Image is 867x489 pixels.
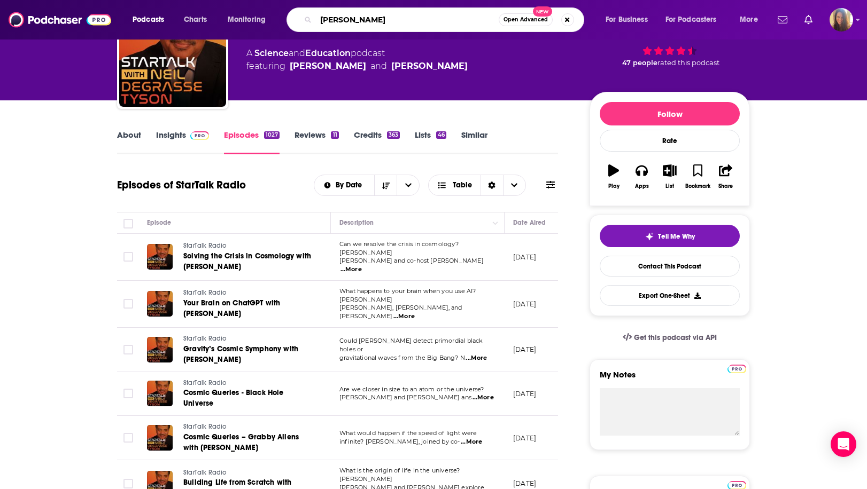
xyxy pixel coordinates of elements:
span: and [370,60,387,73]
h2: Choose List sort [314,175,420,196]
div: Episode [147,216,171,229]
a: Credits363 [354,130,400,154]
a: Your Brain on ChatGPT with [PERSON_NAME] [183,298,312,319]
button: Sort Direction [374,175,397,195]
span: What happens to your brain when you use AI? [PERSON_NAME] [339,287,476,303]
div: Apps [635,183,649,190]
span: Gravity’s Cosmic Symphony with [PERSON_NAME] [183,344,298,364]
span: ...More [466,354,487,362]
div: 94 47 peoplerated this podcast [590,7,750,74]
span: Toggle select row [123,299,133,309]
span: Solving the Crisis in Cosmology with [PERSON_NAME] [183,251,311,271]
span: Table [453,182,472,189]
a: StarTalk Radio [183,468,312,478]
span: Cosmic Queries – Grabby Aliens with [PERSON_NAME] [183,432,299,452]
a: StarTalk Radio [183,241,312,251]
span: and [289,48,305,58]
button: Share [712,157,740,196]
button: Play [600,157,628,196]
span: Your Brain on ChatGPT with [PERSON_NAME] [183,298,280,318]
a: Solving the Crisis in Cosmology with [PERSON_NAME] [183,251,312,272]
a: Cosmic Queries – Grabby Aliens with [PERSON_NAME] [183,432,312,453]
span: StarTalk Radio [183,423,227,430]
span: StarTalk Radio [183,335,227,342]
span: [PERSON_NAME], [PERSON_NAME], and [PERSON_NAME] [339,304,462,320]
span: StarTalk Radio [183,379,227,387]
label: My Notes [600,369,740,388]
div: Bookmark [685,183,710,190]
span: Logged in as AHartman333 [830,8,853,31]
span: Podcasts [133,12,164,27]
img: Podchaser Pro [727,365,746,373]
img: tell me why sparkle [645,232,654,241]
p: [DATE] [513,345,536,354]
span: Get this podcast via API [634,333,717,342]
p: [DATE] [513,479,536,488]
button: open menu [397,175,419,195]
span: For Business [606,12,648,27]
div: A podcast [246,47,468,73]
a: Contact This Podcast [600,256,740,277]
a: Education [305,48,351,58]
h1: Episodes of StarTalk Radio [117,178,246,192]
a: Neil deGrasse Tyson [391,60,468,73]
p: [DATE] [513,299,536,309]
a: StarTalk Radio [183,422,312,432]
span: Toggle select row [123,479,133,488]
a: Show notifications dropdown [773,11,792,29]
div: Rate [600,130,740,152]
a: Reviews11 [295,130,338,154]
button: Bookmark [684,157,711,196]
div: List [665,183,674,190]
span: ...More [461,438,482,446]
span: What would happen if the speed of light were [339,429,477,437]
a: Show notifications dropdown [800,11,817,29]
span: Could [PERSON_NAME] detect primordial black holes or [339,337,483,353]
span: What is the origin of life in the universe? [PERSON_NAME] [339,467,460,483]
div: Share [718,183,733,190]
div: 46 [436,131,446,139]
span: New [533,6,552,17]
div: Play [608,183,620,190]
span: Toggle select row [123,433,133,443]
a: Lists46 [415,130,446,154]
span: Can we resolve the crisis in cosmology? [PERSON_NAME] [339,240,459,256]
div: Sort Direction [481,175,503,195]
button: open menu [125,11,178,28]
span: More [740,12,758,27]
div: Search podcasts, credits, & more... [297,7,594,32]
span: Tell Me Why [658,232,695,241]
span: StarTalk Radio [183,289,227,296]
a: StarTalk Radio [183,334,312,344]
span: By Date [336,182,366,189]
button: Show profile menu [830,8,853,31]
p: [DATE] [513,389,536,398]
button: Export One-Sheet [600,285,740,306]
span: ...More [340,265,362,274]
span: Are we closer in size to an atom or the universe? [339,385,484,393]
img: Podchaser - Follow, Share and Rate Podcasts [9,10,111,30]
span: StarTalk Radio [183,242,227,249]
div: Open Intercom Messenger [831,431,856,457]
span: rated this podcast [657,59,719,67]
div: 363 [387,131,400,139]
span: Toggle select row [123,345,133,354]
span: ...More [393,312,415,321]
img: Podchaser Pro [190,131,209,140]
span: infinite? [PERSON_NAME], joined by co- [339,438,460,445]
p: [DATE] [513,253,536,262]
a: Chuck Nice [290,60,366,73]
span: Monitoring [228,12,266,27]
span: Toggle select row [123,252,133,262]
button: open menu [314,182,375,189]
a: Similar [461,130,487,154]
p: [DATE] [513,433,536,443]
span: [PERSON_NAME] and co-host [PERSON_NAME] [339,257,484,264]
a: InsightsPodchaser Pro [156,130,209,154]
button: Choose View [428,175,526,196]
span: Charts [184,12,207,27]
span: 47 people [622,59,657,67]
span: ...More [473,393,494,402]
